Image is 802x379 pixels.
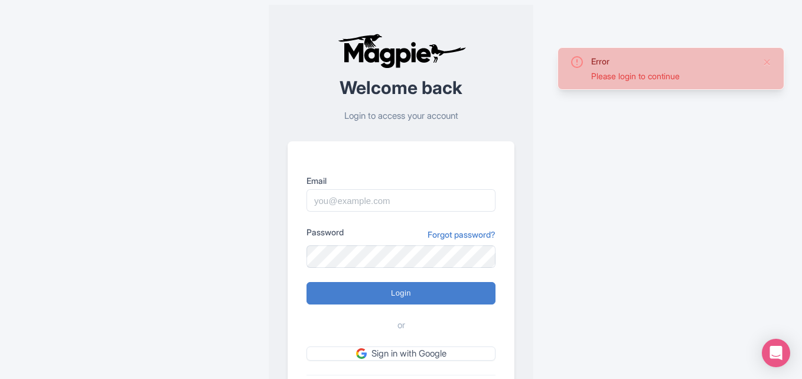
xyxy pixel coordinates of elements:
input: you@example.com [307,189,495,212]
div: Please login to continue [591,70,753,82]
input: Login [307,282,495,305]
img: logo-ab69f6fb50320c5b225c76a69d11143b.png [335,33,468,69]
h2: Welcome back [288,78,514,98]
div: Open Intercom Messenger [762,339,790,367]
label: Password [307,226,344,238]
div: Error [591,55,753,67]
span: or [397,319,405,332]
label: Email [307,174,495,187]
p: Login to access your account [288,109,514,123]
button: Close [762,55,772,69]
img: google.svg [356,348,367,359]
a: Forgot password? [428,228,495,241]
a: Sign in with Google [307,346,495,361]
